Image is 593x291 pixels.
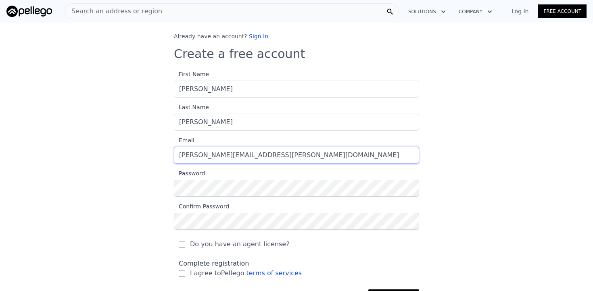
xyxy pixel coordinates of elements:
[174,114,419,131] input: Last Name
[174,180,419,197] input: Password
[174,104,209,110] span: Last Name
[538,4,587,18] a: Free Account
[190,239,290,249] span: Do you have an agent license?
[179,241,185,247] input: Do you have an agent license?
[190,268,302,278] span: I agree to Pellego
[174,213,419,230] input: Confirm Password
[502,7,538,15] a: Log In
[65,6,162,16] span: Search an address or region
[174,71,209,77] span: First Name
[174,147,419,164] input: Email
[6,6,52,17] img: Pellego
[174,203,229,210] span: Confirm Password
[179,270,185,276] input: I agree toPellego terms of services
[402,4,452,19] button: Solutions
[452,4,499,19] button: Company
[179,260,249,267] span: Complete registration
[174,170,205,177] span: Password
[174,137,194,143] span: Email
[174,47,419,61] h3: Create a free account
[249,33,268,39] a: Sign In
[174,81,419,98] input: First Name
[246,269,302,277] a: terms of services
[174,32,419,40] div: Already have an account?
